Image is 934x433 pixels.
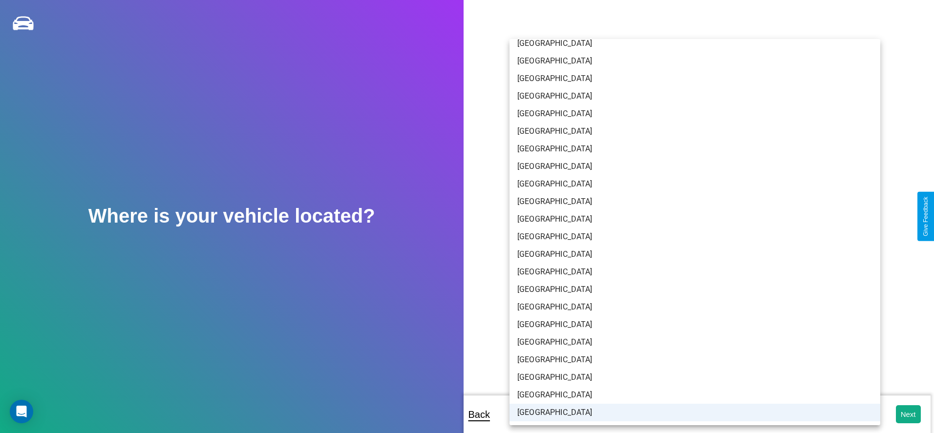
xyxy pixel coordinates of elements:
[509,281,880,298] li: [GEOGRAPHIC_DATA]
[509,263,880,281] li: [GEOGRAPHIC_DATA]
[10,400,33,423] div: Open Intercom Messenger
[509,35,880,52] li: [GEOGRAPHIC_DATA]
[509,246,880,263] li: [GEOGRAPHIC_DATA]
[509,158,880,175] li: [GEOGRAPHIC_DATA]
[509,123,880,140] li: [GEOGRAPHIC_DATA]
[509,386,880,404] li: [GEOGRAPHIC_DATA]
[509,105,880,123] li: [GEOGRAPHIC_DATA]
[509,316,880,333] li: [GEOGRAPHIC_DATA]
[509,404,880,421] li: [GEOGRAPHIC_DATA]
[509,228,880,246] li: [GEOGRAPHIC_DATA]
[509,140,880,158] li: [GEOGRAPHIC_DATA]
[509,210,880,228] li: [GEOGRAPHIC_DATA]
[509,193,880,210] li: [GEOGRAPHIC_DATA]
[509,333,880,351] li: [GEOGRAPHIC_DATA]
[922,197,929,236] div: Give Feedback
[509,70,880,87] li: [GEOGRAPHIC_DATA]
[509,351,880,369] li: [GEOGRAPHIC_DATA]
[509,298,880,316] li: [GEOGRAPHIC_DATA]
[509,52,880,70] li: [GEOGRAPHIC_DATA]
[509,87,880,105] li: [GEOGRAPHIC_DATA]
[509,175,880,193] li: [GEOGRAPHIC_DATA]
[509,369,880,386] li: [GEOGRAPHIC_DATA]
